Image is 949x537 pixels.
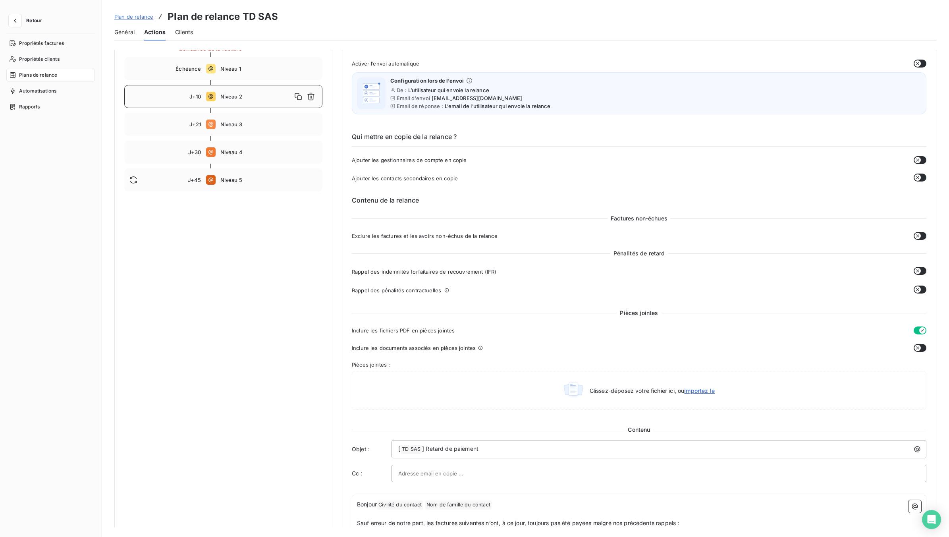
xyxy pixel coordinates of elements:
[220,149,318,155] span: Niveau 4
[352,469,392,477] label: Cc :
[176,66,201,72] span: Échéance
[352,327,455,334] span: Inclure les fichiers PDF en pièces jointes
[422,445,478,452] span: ] Retard de paiement
[220,121,318,127] span: Niveau 3
[144,28,166,36] span: Actions
[114,14,153,20] span: Plan de relance
[352,445,392,453] span: Objet :
[6,69,95,81] a: Plans de relance
[188,177,201,183] span: J+45
[189,121,201,127] span: J+21
[26,18,42,23] span: Retour
[19,103,40,110] span: Rapports
[610,249,668,257] span: Pénalités de retard
[563,381,583,400] img: illustration
[114,28,135,36] span: Général
[397,103,443,109] span: Email de réponse :
[357,520,679,526] span: Sauf erreur de notre part, les factures suivantes n’ont, à ce jour, toujours pas été payées malgr...
[6,14,48,27] button: Retour
[352,268,496,275] span: Rappel des indemnités forfaitaires de recouvrement (IFR)
[625,426,653,434] span: Contenu
[352,345,476,351] span: Inclure les documents associés en pièces jointes
[352,287,441,294] span: Rappel des pénalités contractuelles
[19,71,57,79] span: Plans de relance
[188,149,201,155] span: J+30
[352,361,926,368] span: Pièces jointes :
[432,95,522,101] span: [EMAIL_ADDRESS][DOMAIN_NAME]
[114,13,153,21] a: Plan de relance
[617,309,661,317] span: Pièces jointes
[377,500,423,510] span: Civilité du contact
[189,93,201,100] span: J+10
[352,132,926,147] h6: Qui mettre en copie de la relance ?
[590,387,715,394] span: Glissez-déposez votre fichier ici, ou
[6,100,95,113] a: Rapports
[401,445,422,454] span: TD SAS
[352,60,419,67] span: Activer l’envoi automatique
[359,81,384,106] img: illustration helper email
[398,445,400,452] span: [
[352,157,467,163] span: Ajouter les gestionnaires de compte en copie
[6,85,95,97] a: Automatisations
[220,66,318,72] span: Niveau 1
[6,37,95,50] a: Propriétés factures
[220,177,318,183] span: Niveau 5
[408,87,489,93] span: L’utilisateur qui envoie la relance
[397,95,430,101] span: Email d'envoi
[425,500,492,510] span: Nom de famille du contact
[397,87,407,93] span: De :
[6,53,95,66] a: Propriétés clients
[445,103,551,109] span: L’email de l’utilisateur qui envoie la relance
[608,214,671,222] span: Factures non-échues
[352,195,926,205] h6: Contenu de la relance
[19,87,56,95] span: Automatisations
[357,501,377,508] span: Bonjour
[352,175,458,182] span: Ajouter les contacts secondaires en copie
[175,28,193,36] span: Clients
[168,10,278,24] h3: Plan de relance TD SAS
[220,93,292,100] span: Niveau 2
[390,77,464,84] span: Configuration lors de l’envoi
[398,467,484,479] input: Adresse email en copie ...
[352,233,498,239] span: Exclure les factures et les avoirs non-échus de la relance
[684,387,715,394] span: importez le
[19,56,60,63] span: Propriétés clients
[922,510,941,529] div: Open Intercom Messenger
[19,40,64,47] span: Propriétés factures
